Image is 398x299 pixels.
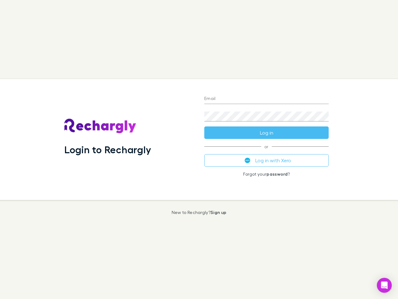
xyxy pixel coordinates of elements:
img: Xero's logo [245,158,250,163]
h1: Login to Rechargly [64,144,151,155]
button: Log in with Xero [204,154,329,167]
button: Log in [204,126,329,139]
a: password [266,171,288,177]
img: Rechargly's Logo [64,119,137,134]
p: New to Rechargly? [172,210,227,215]
div: Open Intercom Messenger [377,278,392,293]
p: Forgot your ? [204,172,329,177]
a: Sign up [211,210,226,215]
